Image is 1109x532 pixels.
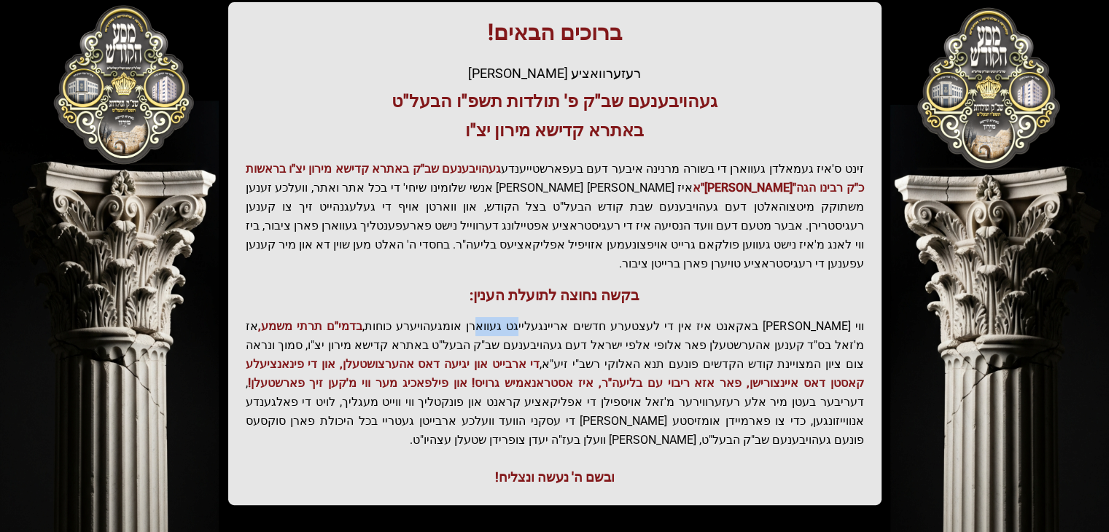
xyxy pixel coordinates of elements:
div: ובשם ה' נעשה ונצליח! [246,467,864,488]
span: געהויבענעם שב"ק באתרא קדישא מירון יצ"ו בראשות כ"ק רבינו הגה"[PERSON_NAME]"א [246,162,864,195]
p: זינט ס'איז געמאלדן געווארן די בשורה מרנינה איבער דעם בעפארשטייענדע איז [PERSON_NAME] [PERSON_NAME... [246,160,864,273]
h3: באתרא קדישא מירון יצ"ו [246,119,864,142]
span: די ארבייט און יגיעה דאס אהערצושטעלן, און די פינאנציעלע קאסטן דאס איינצורישן, פאר אזא ריבוי עם בלי... [246,357,864,390]
div: רעזערוואציע [PERSON_NAME] [246,63,864,84]
h3: געהויבענעם שב"ק פ' תולדות תשפ"ו הבעל"ט [246,90,864,113]
span: בדמי"ם תרתי משמע, [258,319,362,333]
h3: בקשה נחוצה לתועלת הענין: [246,285,864,305]
p: ווי [PERSON_NAME] באקאנט איז אין די לעצטערע חדשים אריינגעלייגט געווארן אומגעהויערע כוחות, אז מ'זא... [246,317,864,450]
h1: ברוכים הבאים! [246,20,864,46]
